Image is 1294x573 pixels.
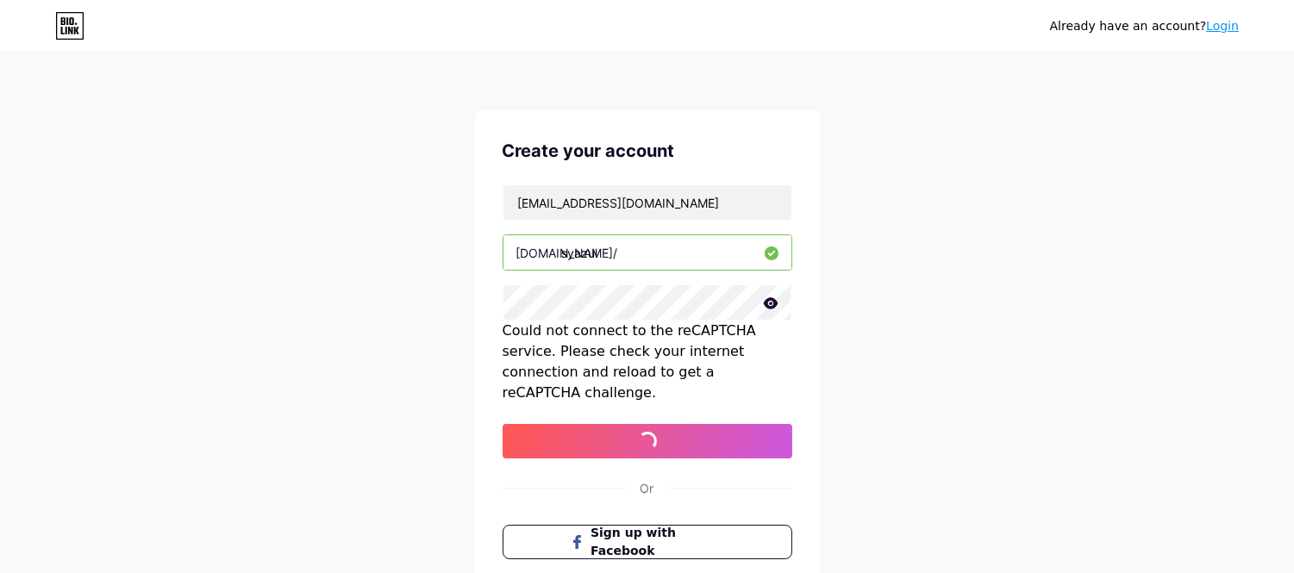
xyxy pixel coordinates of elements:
[503,525,792,559] button: Sign up with Facebook
[516,244,618,262] div: [DOMAIN_NAME]/
[503,138,792,164] div: Create your account
[591,524,724,560] span: Sign up with Facebook
[503,185,791,220] input: Email
[641,479,654,497] div: Or
[503,321,792,403] div: Could not connect to the reCAPTCHA service. Please check your internet connection and reload to g...
[1206,19,1239,33] a: Login
[1050,17,1239,35] div: Already have an account?
[503,235,791,270] input: username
